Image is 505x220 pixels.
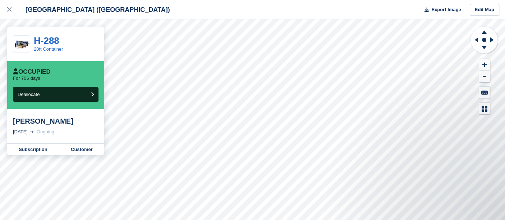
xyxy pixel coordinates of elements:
a: Edit Map [470,4,499,16]
button: Keyboard Shortcuts [479,87,490,98]
div: [DATE] [13,128,28,136]
a: H-288 [34,35,59,46]
img: arrow-right-light-icn-cde0832a797a2874e46488d9cf13f60e5c3a73dbe684e267c42b8395dfbc2abf.svg [30,130,34,133]
a: 20ft Container [34,46,63,52]
div: [PERSON_NAME] [13,117,98,125]
span: Export Image [431,6,461,13]
img: 20ft%20Pic.png [13,38,30,49]
a: Customer [59,144,104,155]
button: Export Image [420,4,461,16]
div: Occupied [13,68,51,75]
div: Ongoing [37,128,54,136]
button: Deallocate [13,87,98,102]
a: Subscription [7,144,59,155]
button: Zoom Out [479,71,490,83]
p: For 706 days [13,75,40,81]
span: Deallocate [18,92,40,97]
button: Map Legend [479,103,490,115]
div: [GEOGRAPHIC_DATA] ([GEOGRAPHIC_DATA]) [19,5,170,14]
button: Zoom In [479,59,490,71]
